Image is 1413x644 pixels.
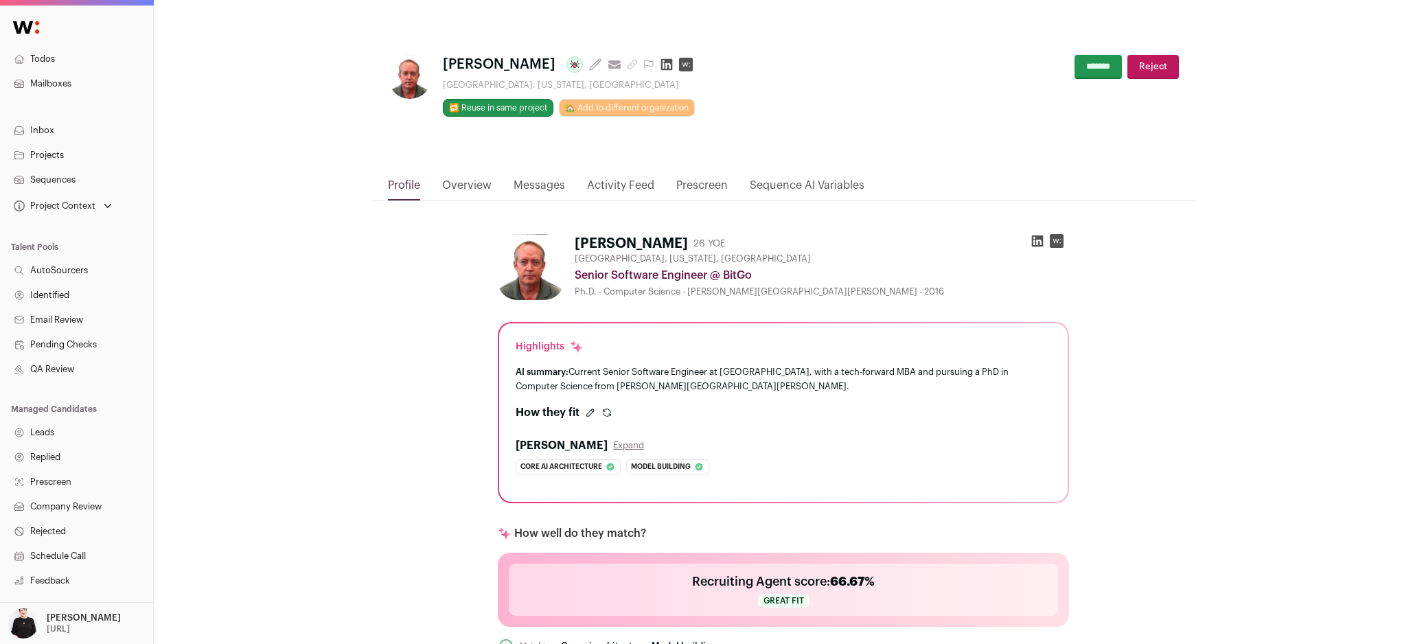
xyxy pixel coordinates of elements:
a: Overview [442,177,492,200]
img: 0a42a46a099200644a6112421e53e4d2748123c7f741629b0fb8165277ff6c20.jpg [498,234,564,300]
span: AI summary: [516,367,568,376]
a: Activity Feed [587,177,654,200]
span: Model building [631,460,691,474]
p: [PERSON_NAME] [47,612,121,623]
div: 26 YOE [693,237,726,251]
h2: How they fit [516,404,579,421]
button: Open dropdown [11,196,115,216]
div: Project Context [11,200,95,211]
button: Reject [1127,55,1179,79]
button: Expand [613,440,644,451]
h2: [PERSON_NAME] [516,437,608,454]
span: Core ai architecture [520,460,602,474]
h2: Recruiting Agent score: [692,572,875,591]
img: 0a42a46a099200644a6112421e53e4d2748123c7f741629b0fb8165277ff6c20.jpg [388,55,432,99]
img: Wellfound [5,14,47,41]
span: [PERSON_NAME] [443,55,555,74]
div: Current Senior Software Engineer at [GEOGRAPHIC_DATA], with a tech-forward MBA and pursuing a PhD... [516,365,1051,393]
button: Open dropdown [5,608,124,639]
a: Profile [388,177,420,200]
a: Messages [514,177,565,200]
h1: [PERSON_NAME] [575,234,688,253]
a: 🏡 Add to different organization [559,99,695,117]
a: Sequence AI Variables [750,177,864,200]
div: [GEOGRAPHIC_DATA], [US_STATE], [GEOGRAPHIC_DATA] [443,80,698,91]
span: 66.67% [830,575,875,588]
a: Prescreen [676,177,728,200]
button: 🔂 Reuse in same project [443,99,553,117]
div: Ph.D. - Computer Science - [PERSON_NAME][GEOGRAPHIC_DATA][PERSON_NAME] - 2016 [575,286,1069,297]
p: How well do they match? [514,525,646,542]
span: Great fit [758,594,809,608]
div: Highlights [516,340,584,354]
div: Senior Software Engineer @ BitGo [575,267,1069,284]
img: 9240684-medium_jpg [8,608,38,639]
p: [URL] [47,623,70,634]
span: [GEOGRAPHIC_DATA], [US_STATE], [GEOGRAPHIC_DATA] [575,253,811,264]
